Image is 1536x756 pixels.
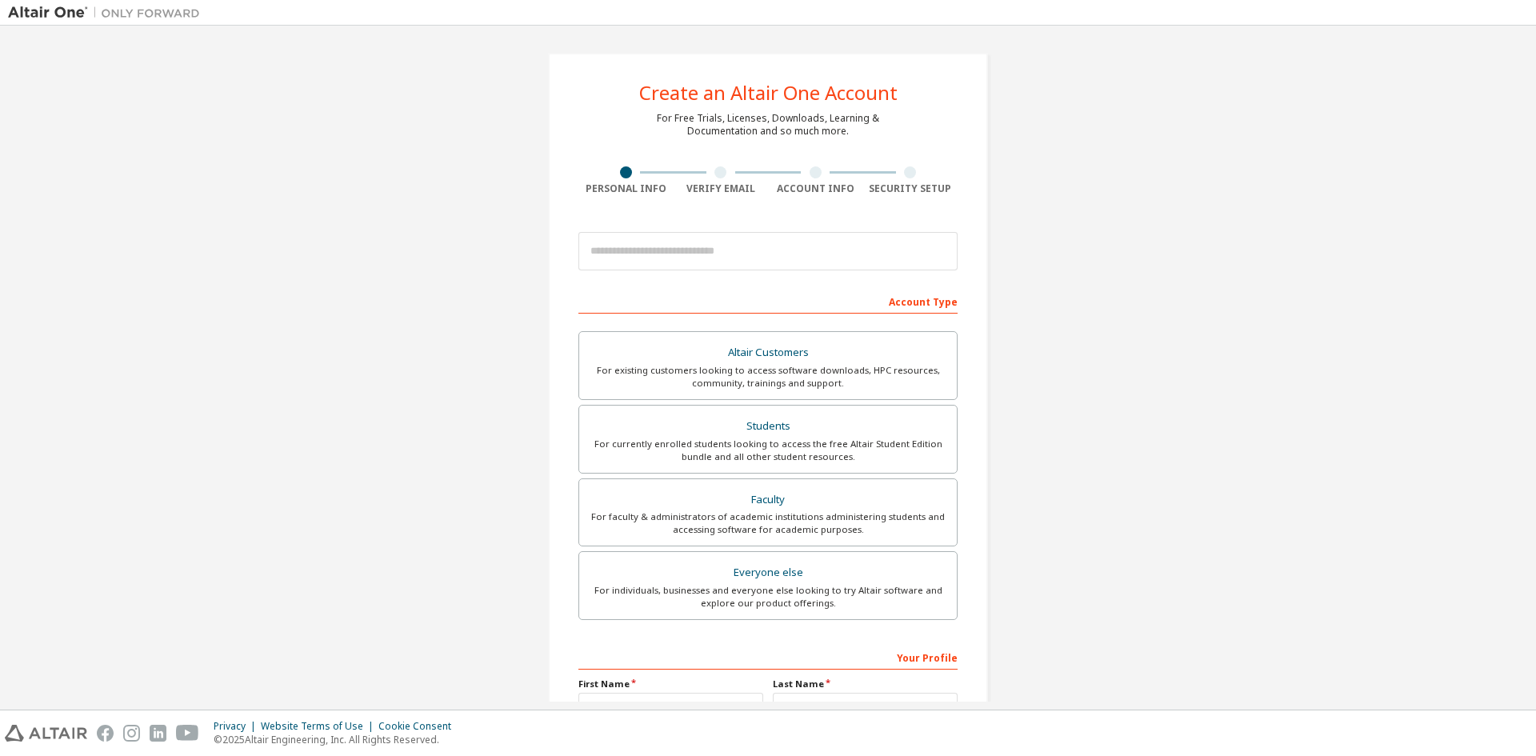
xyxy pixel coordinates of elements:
[8,5,208,21] img: Altair One
[214,720,261,733] div: Privacy
[639,83,898,102] div: Create an Altair One Account
[674,182,769,195] div: Verify Email
[589,342,947,364] div: Altair Customers
[863,182,958,195] div: Security Setup
[578,182,674,195] div: Personal Info
[589,415,947,438] div: Students
[773,678,958,690] label: Last Name
[123,725,140,742] img: instagram.svg
[589,489,947,511] div: Faculty
[589,438,947,463] div: For currently enrolled students looking to access the free Altair Student Edition bundle and all ...
[589,562,947,584] div: Everyone else
[578,288,958,314] div: Account Type
[768,182,863,195] div: Account Info
[657,112,879,138] div: For Free Trials, Licenses, Downloads, Learning & Documentation and so much more.
[97,725,114,742] img: facebook.svg
[176,725,199,742] img: youtube.svg
[578,644,958,670] div: Your Profile
[261,720,378,733] div: Website Terms of Use
[5,725,87,742] img: altair_logo.svg
[378,720,461,733] div: Cookie Consent
[589,584,947,610] div: For individuals, businesses and everyone else looking to try Altair software and explore our prod...
[214,733,461,746] p: © 2025 Altair Engineering, Inc. All Rights Reserved.
[589,510,947,536] div: For faculty & administrators of academic institutions administering students and accessing softwa...
[578,678,763,690] label: First Name
[150,725,166,742] img: linkedin.svg
[589,364,947,390] div: For existing customers looking to access software downloads, HPC resources, community, trainings ...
